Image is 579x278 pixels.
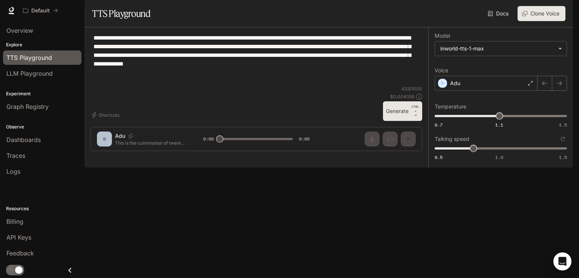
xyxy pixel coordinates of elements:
[559,135,567,143] button: Reset to default
[486,6,512,21] a: Docs
[90,109,123,121] button: Shortcuts
[383,101,422,121] button: GenerateCTRL +⏎
[401,86,422,92] p: 433 / 1000
[559,154,567,160] span: 1.5
[92,6,150,21] h1: TTS Playground
[412,104,419,118] p: ⏎
[450,79,460,87] p: Adu
[412,104,419,113] p: CTRL +
[495,154,503,160] span: 1.0
[20,3,61,18] button: All workspaces
[495,122,503,128] span: 1.1
[435,68,448,73] p: Voice
[435,41,567,56] div: inworld-tts-1-max
[518,6,565,21] button: Clone Voice
[440,45,554,52] div: inworld-tts-1-max
[435,136,469,142] p: Talking speed
[31,8,50,14] p: Default
[559,122,567,128] span: 1.5
[435,154,443,160] span: 0.5
[553,252,571,270] div: Open Intercom Messenger
[435,122,443,128] span: 0.7
[435,33,450,38] p: Model
[435,104,466,109] p: Temperature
